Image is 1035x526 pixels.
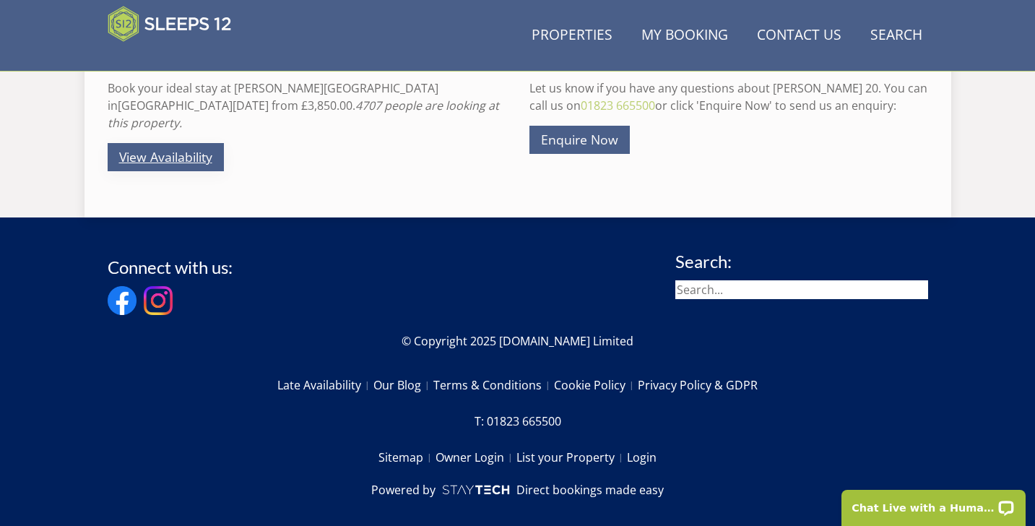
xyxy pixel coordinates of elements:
a: Terms & Conditions [433,373,554,397]
a: [GEOGRAPHIC_DATA] [118,98,233,113]
iframe: LiveChat chat widget [832,480,1035,526]
img: Instagram [144,286,173,315]
p: Book your ideal stay at [PERSON_NAME][GEOGRAPHIC_DATA] in [DATE] from £3,850.00. [108,79,506,131]
a: 01823 665500 [581,98,655,113]
a: Login [627,445,657,470]
i: 4707 people are looking at this property. [108,98,499,131]
a: Late Availability [277,373,373,397]
a: List your Property [516,445,627,470]
a: My Booking [636,20,734,52]
a: View Availability [108,143,224,171]
h3: Connect with us: [108,258,233,277]
a: Cookie Policy [554,373,638,397]
h3: Search: [675,252,928,271]
a: Powered byDirect bookings made easy [371,481,664,499]
p: Let us know if you have any questions about [PERSON_NAME] 20. You can call us on or click 'Enquir... [529,79,928,114]
a: Properties [526,20,618,52]
a: Contact Us [751,20,847,52]
a: Sitemap [378,445,436,470]
a: Privacy Policy & GDPR [638,373,758,397]
img: Sleeps 12 [108,6,232,42]
a: Our Blog [373,373,433,397]
a: T: 01823 665500 [475,409,561,434]
a: Enquire Now [529,126,630,154]
input: Search... [675,280,928,299]
img: Facebook [108,286,137,315]
a: Search [865,20,928,52]
p: © Copyright 2025 [DOMAIN_NAME] Limited [108,332,928,350]
a: Owner Login [436,445,516,470]
img: scrumpy.png [441,481,511,499]
iframe: Customer reviews powered by Trustpilot [100,51,252,63]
